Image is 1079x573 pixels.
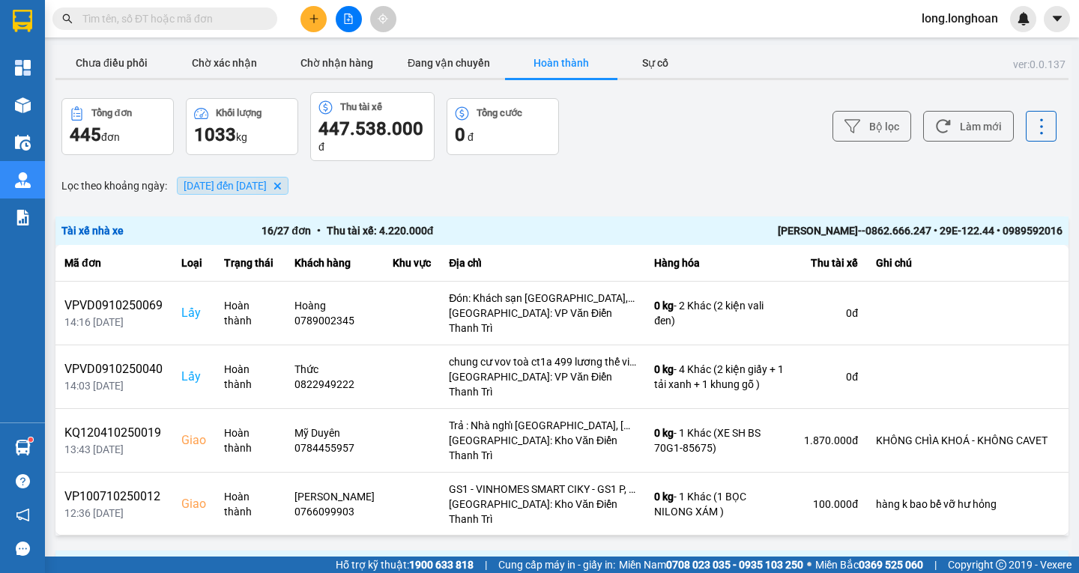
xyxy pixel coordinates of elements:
span: 0 kg [654,300,674,312]
span: notification [16,508,30,522]
span: aim [378,13,388,24]
th: Loại [172,245,215,282]
img: dashboard-icon [15,60,31,76]
div: - 4 Khác (2 kiện giấy + 1 tải xanh + 1 khung gỗ ) [654,362,786,392]
img: logo-vxr [13,10,32,32]
strong: 1900 633 818 [409,559,474,571]
span: ⚪️ [807,562,811,568]
div: GS1 - VINHOMES SMART CIKY - GS1 P, TÂY MỖ - QUẬN NAM TỪ [GEOGRAPHIC_DATA] [449,482,636,497]
span: file-add [343,13,354,24]
th: Mã đơn [55,245,172,282]
div: 100.000 đ [804,497,858,512]
div: [GEOGRAPHIC_DATA]: Kho Văn Điển Thanh Trì [449,497,636,527]
div: Khối lượng [216,108,262,118]
div: đ [455,123,551,147]
span: 10/10/2025 đến 10/10/2025, close by backspace [177,177,288,195]
span: message [16,542,30,556]
div: VPVD0910250069 [64,297,163,315]
div: Giao [181,495,206,513]
button: caret-down [1044,6,1070,32]
div: [PERSON_NAME] [294,489,375,504]
div: Hoàn thành [224,489,276,519]
div: Mỹ Duyên [294,425,375,440]
div: 1.870.000 đ [804,433,858,448]
span: 0 [455,124,465,145]
th: Trạng thái [215,245,285,282]
button: Sự cố [617,48,692,78]
span: plus [309,13,319,24]
div: - 1 Khác (1 BỌC NILONG XÁM ) [654,489,786,519]
div: Giao [181,431,206,449]
span: copyright [996,560,1006,570]
div: Thức [294,362,375,377]
img: warehouse-icon [15,172,31,188]
div: Hoàng [294,298,375,313]
button: Bộ lọc [832,111,911,142]
span: search [62,13,73,24]
div: 0 đ [804,369,858,384]
div: Tổng đơn [91,108,132,118]
th: Khách hàng [285,245,384,282]
div: [PERSON_NAME] 0337.522.911 • 29E-123.04 • 0387888247 [662,557,1063,573]
img: warehouse-icon [15,135,31,151]
div: 0 đ [804,306,858,321]
div: kg [194,123,290,147]
div: 11 / 31 đơn Thu tài xế: 15.620.000 đ [262,557,662,573]
div: - 1 Khác (XE SH BS 70G1-85675) [654,425,786,455]
button: Chờ nhận hàng [280,48,393,78]
button: Tổng cước0 đ [447,98,559,155]
div: Đón: Khách sạn [GEOGRAPHIC_DATA], [PERSON_NAME], [GEOGRAPHIC_DATA], [GEOGRAPHIC_DATA] [449,291,636,306]
div: 14:03 [DATE] [64,378,163,393]
div: đơn [70,123,166,147]
div: đ [318,117,426,153]
div: hàng k bao bể vỡ hư hỏng [876,497,1060,512]
div: [GEOGRAPHIC_DATA]: Kho Văn Điển Thanh Trì [449,433,636,463]
div: VP100710250012 [64,488,163,506]
span: • [311,225,327,237]
div: KQ120410250019 [64,424,163,442]
span: | [934,557,937,573]
div: Thu tài xế [340,102,382,112]
div: Thu tài xế [804,254,858,272]
span: Miền Nam [619,557,803,573]
div: 14:16 [DATE] [64,315,163,330]
div: 16 / 27 đơn Thu tài xế: 4.220.000 đ [262,222,662,239]
div: Trả : Nhà nghỉ [GEOGRAPHIC_DATA], [GEOGRAPHIC_DATA], [GEOGRAPHIC_DATA], [GEOGRAPHIC_DATA] [449,418,636,433]
span: Lọc theo khoảng ngày : [61,178,167,194]
strong: 0369 525 060 [859,559,923,571]
div: 12:36 [DATE] [64,506,163,521]
span: long.longhoan [910,9,1010,28]
th: Ghi chú [867,245,1069,282]
div: [GEOGRAPHIC_DATA]: VP Văn Điển Thanh Trì [449,306,636,336]
span: 447.538.000 [318,118,423,139]
button: aim [370,6,396,32]
button: file-add [336,6,362,32]
button: Tổng đơn445đơn [61,98,174,155]
svg: Delete [273,181,282,190]
button: Hoàn thành [505,48,617,78]
div: Lấy [181,368,206,386]
img: icon-new-feature [1017,12,1030,25]
div: [GEOGRAPHIC_DATA]: VP Văn Điển Thanh Trì [449,369,636,399]
span: | [485,557,487,573]
div: VPVD0910250040 [64,360,163,378]
button: Đang vận chuyển [393,48,505,78]
div: Hoàn thành [224,298,276,328]
div: 0789002345 [294,313,375,328]
div: Lấy [181,304,206,322]
button: Chưa điều phối [55,48,168,78]
input: Tìm tên, số ĐT hoặc mã đơn [82,10,259,27]
button: Thu tài xế447.538.000 đ [310,92,435,161]
div: chung cư vov toà ct1a 499 lương thế vinh mễ trì nam từ [GEOGRAPHIC_DATA] [449,354,636,369]
button: Chờ xác nhận [168,48,280,78]
div: Tổng cước [477,108,522,118]
div: 0822949222 [294,377,375,392]
img: warehouse-icon [15,97,31,113]
img: solution-icon [15,210,31,225]
span: caret-down [1051,12,1064,25]
th: Hàng hóa [645,245,795,282]
span: question-circle [16,474,30,488]
sup: 1 [28,437,33,442]
span: 1033 [194,124,236,145]
span: Cung cấp máy in - giấy in: [498,557,615,573]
